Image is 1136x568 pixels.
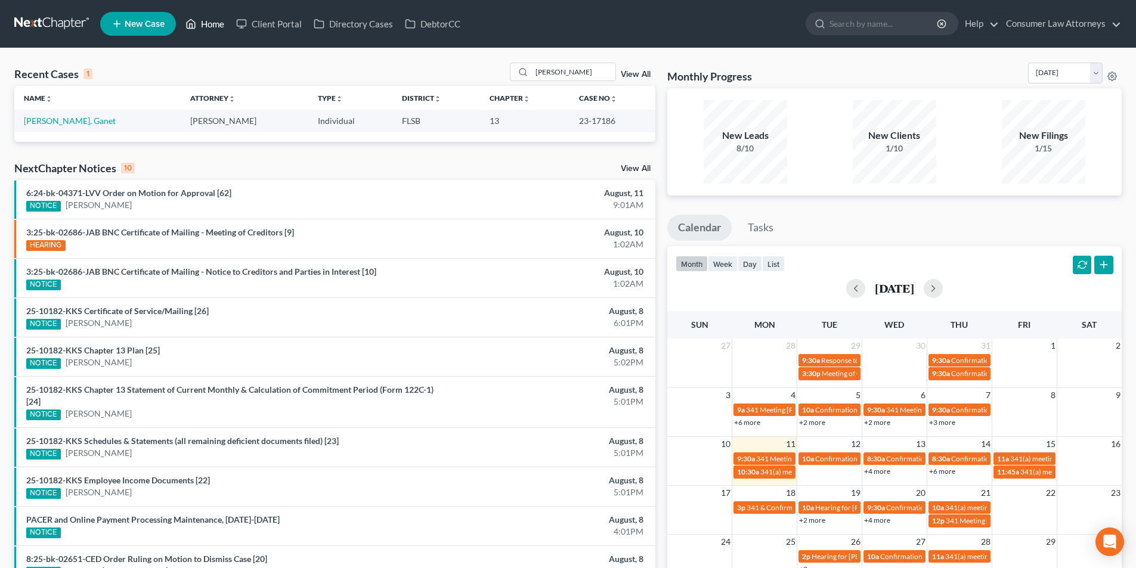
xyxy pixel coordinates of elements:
[867,405,885,414] span: 9:30a
[799,516,825,524] a: +2 more
[667,69,752,83] h3: Monthly Progress
[445,305,643,317] div: August, 8
[445,199,643,211] div: 9:01AM
[402,94,441,103] a: Districtunfold_more
[26,449,61,460] div: NOTICE
[886,405,983,414] span: 341 Meeting [PERSON_NAME]
[26,306,209,316] a: 25-10182-KKS Certificate of Service/Mailing [26]
[26,358,61,369] div: NOTICE
[121,163,135,173] div: 10
[853,142,936,154] div: 1/10
[14,161,135,175] div: NextChapter Notices
[1018,319,1030,330] span: Fri
[980,486,992,500] span: 21
[802,405,814,414] span: 10a
[799,418,825,427] a: +2 more
[850,486,862,500] span: 19
[785,339,797,353] span: 28
[951,405,1077,414] span: Confirmation Hearing [PERSON_NAME]
[336,95,343,103] i: unfold_more
[802,356,820,365] span: 9:30a
[738,256,762,272] button: day
[621,70,651,79] a: View All
[853,129,936,142] div: New Clients
[815,405,940,414] span: Confirmation hearing [PERSON_NAME]
[691,319,708,330] span: Sun
[802,454,814,463] span: 10a
[308,110,392,132] td: Individual
[318,94,343,103] a: Typeunfold_more
[945,552,1060,561] span: 341(a) meeting for [PERSON_NAME]
[756,454,853,463] span: 341 Meeting [PERSON_NAME]
[26,488,61,499] div: NOTICE
[864,418,890,427] a: +2 more
[45,95,52,103] i: unfold_more
[66,408,132,420] a: [PERSON_NAME]
[532,63,615,80] input: Search by name...
[932,369,950,378] span: 9:30a
[737,467,759,476] span: 10:30a
[66,486,132,498] a: [PERSON_NAME]
[725,388,732,402] span: 3
[24,116,116,126] a: [PERSON_NAME], Ganet
[704,129,787,142] div: New Leads
[676,256,708,272] button: month
[737,215,784,241] a: Tasks
[829,13,939,35] input: Search by name...
[26,240,66,251] div: HEARING
[867,454,885,463] span: 8:30a
[1045,486,1057,500] span: 22
[392,110,480,132] td: FLSB
[790,388,797,402] span: 4
[785,535,797,549] span: 25
[26,409,61,420] div: NOTICE
[945,503,1060,512] span: 341(a) meeting for [PERSON_NAME]
[812,552,905,561] span: Hearing for [PERSON_NAME]
[880,552,1006,561] span: Confirmation Hearing [PERSON_NAME]
[762,256,785,272] button: list
[1000,13,1121,35] a: Consumer Law Attorneys
[1020,467,1135,476] span: 341(a) meeting for [PERSON_NAME]
[1050,339,1057,353] span: 1
[1082,319,1097,330] span: Sat
[737,454,755,463] span: 9:30a
[26,345,160,355] a: 25-10182-KKS Chapter 13 Plan [25]
[445,356,643,368] div: 5:02PM
[434,95,441,103] i: unfold_more
[1115,388,1122,402] span: 9
[569,110,655,132] td: 23-17186
[445,317,643,329] div: 6:01PM
[181,110,308,132] td: [PERSON_NAME]
[83,69,92,79] div: 1
[850,339,862,353] span: 29
[915,486,927,500] span: 20
[308,13,399,35] a: Directory Cases
[179,13,230,35] a: Home
[747,503,892,512] span: 341 & Confirmation Hearing [PERSON_NAME]
[1002,129,1085,142] div: New Filings
[445,396,643,408] div: 5:01PM
[932,454,950,463] span: 8:30a
[886,454,1012,463] span: Confirmation Hearing [PERSON_NAME]
[746,405,843,414] span: 341 Meeting [PERSON_NAME]
[997,454,1009,463] span: 11a
[754,319,775,330] span: Mon
[1115,339,1122,353] span: 2
[26,319,61,330] div: NOTICE
[26,188,231,198] a: 6:24-bk-04371-LVV Order on Motion for Approval [62]
[26,280,61,290] div: NOTICE
[26,527,61,538] div: NOTICE
[821,356,967,365] span: Response to TST's Objection [PERSON_NAME]
[886,503,1022,512] span: Confirmation hearing for [PERSON_NAME]
[708,256,738,272] button: week
[884,319,904,330] span: Wed
[445,447,643,459] div: 5:01PM
[855,388,862,402] span: 5
[932,552,944,561] span: 11a
[946,516,1100,525] span: 341 Meeting [PERSON_NAME] [PERSON_NAME]
[26,554,267,564] a: 8:25-bk-02651-CED Order Ruling on Motion to Dismiss Case [20]
[1045,535,1057,549] span: 29
[985,388,992,402] span: 7
[980,535,992,549] span: 28
[26,514,280,524] a: PACER and Online Payment Processing Maintenance, [DATE]-[DATE]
